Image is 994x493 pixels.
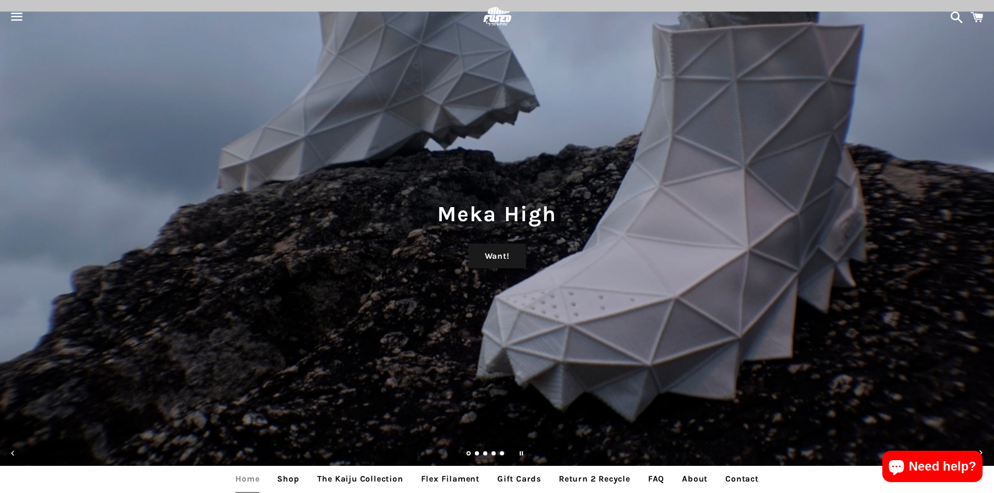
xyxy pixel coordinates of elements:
a: About [674,466,715,492]
a: FAQ [640,466,672,492]
a: Slide 1, current [466,452,472,457]
a: Load slide 3 [483,452,488,457]
a: Contact [717,466,767,492]
h1: Meka High [10,199,984,229]
a: Shop [269,466,307,492]
a: Load slide 5 [500,452,505,457]
a: Home [227,466,267,492]
button: Previous slide [2,442,25,465]
a: Load slide 2 [475,452,480,457]
button: Pause slideshow [510,442,533,465]
a: Return 2 Recycle [551,466,638,492]
a: Flex Filament [413,466,487,492]
a: The Kaiju Collection [309,466,411,492]
button: Next slide [969,442,992,465]
a: Load slide 4 [492,452,497,457]
a: Gift Cards [489,466,549,492]
inbox-online-store-chat: Shopify online store chat [879,451,986,485]
a: Want! [469,244,526,269]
